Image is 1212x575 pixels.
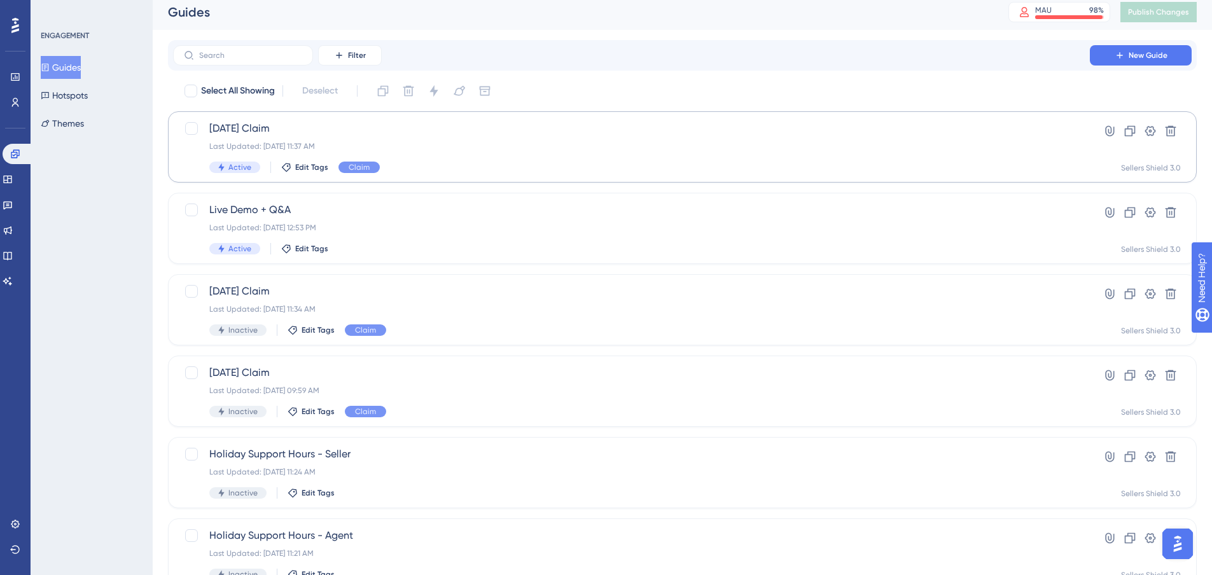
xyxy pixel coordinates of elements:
[302,488,335,498] span: Edit Tags
[1121,488,1181,499] div: Sellers Shield 3.0
[318,45,382,66] button: Filter
[288,325,335,335] button: Edit Tags
[209,385,1054,396] div: Last Updated: [DATE] 09:59 AM
[209,304,1054,314] div: Last Updated: [DATE] 11:34 AM
[41,56,81,79] button: Guides
[1128,7,1189,17] span: Publish Changes
[228,406,258,417] span: Inactive
[228,488,258,498] span: Inactive
[1089,5,1104,15] div: 98 %
[201,83,275,99] span: Select All Showing
[355,325,376,335] span: Claim
[1035,5,1052,15] div: MAU
[281,244,328,254] button: Edit Tags
[199,51,302,60] input: Search
[209,223,1054,233] div: Last Updated: [DATE] 12:53 PM
[30,3,80,18] span: Need Help?
[228,244,251,254] span: Active
[355,406,376,417] span: Claim
[209,365,1054,380] span: [DATE] Claim
[1090,45,1192,66] button: New Guide
[228,325,258,335] span: Inactive
[302,83,338,99] span: Deselect
[288,406,335,417] button: Edit Tags
[209,548,1054,558] div: Last Updated: [DATE] 11:21 AM
[1121,326,1181,336] div: Sellers Shield 3.0
[349,162,370,172] span: Claim
[1121,163,1181,173] div: Sellers Shield 3.0
[209,284,1054,299] span: [DATE] Claim
[41,31,89,41] div: ENGAGEMENT
[1121,407,1181,417] div: Sellers Shield 3.0
[1159,525,1197,563] iframe: UserGuiding AI Assistant Launcher
[41,84,88,107] button: Hotspots
[1120,2,1197,22] button: Publish Changes
[281,162,328,172] button: Edit Tags
[209,202,1054,218] span: Live Demo + Q&A
[295,244,328,254] span: Edit Tags
[288,488,335,498] button: Edit Tags
[302,406,335,417] span: Edit Tags
[348,50,366,60] span: Filter
[41,112,84,135] button: Themes
[295,162,328,172] span: Edit Tags
[302,325,335,335] span: Edit Tags
[209,447,1054,462] span: Holiday Support Hours - Seller
[168,3,977,21] div: Guides
[209,141,1054,151] div: Last Updated: [DATE] 11:37 AM
[228,162,251,172] span: Active
[1121,244,1181,254] div: Sellers Shield 3.0
[209,528,1054,543] span: Holiday Support Hours - Agent
[1129,50,1167,60] span: New Guide
[291,80,349,102] button: Deselect
[209,467,1054,477] div: Last Updated: [DATE] 11:24 AM
[209,121,1054,136] span: [DATE] Claim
